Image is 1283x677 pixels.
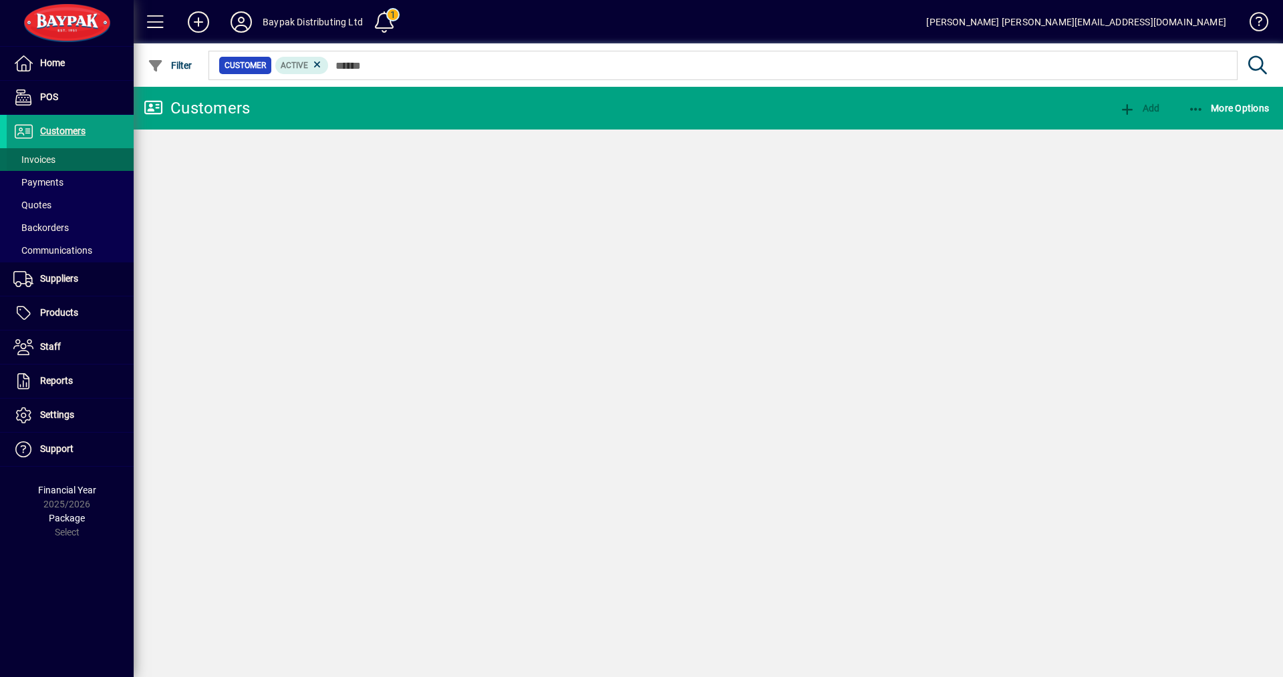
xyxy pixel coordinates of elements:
[13,245,92,256] span: Communications
[40,341,61,352] span: Staff
[1116,96,1163,120] button: Add
[13,222,69,233] span: Backorders
[7,296,134,330] a: Products
[40,375,73,386] span: Reports
[49,513,85,523] span: Package
[7,365,134,398] a: Reports
[40,126,86,136] span: Customers
[40,409,74,420] span: Settings
[177,10,220,34] button: Add
[7,262,134,296] a: Suppliers
[7,216,134,239] a: Backorders
[148,60,192,71] span: Filter
[263,11,363,33] div: Baypak Distributing Ltd
[7,194,134,216] a: Quotes
[7,81,134,114] a: POS
[1188,103,1270,114] span: More Options
[144,53,196,77] button: Filter
[7,171,134,194] a: Payments
[7,330,134,364] a: Staff
[1240,3,1266,46] a: Knowledge Base
[7,47,134,80] a: Home
[220,10,263,34] button: Profile
[40,273,78,284] span: Suppliers
[13,154,55,165] span: Invoices
[40,91,58,102] span: POS
[40,307,78,318] span: Products
[40,443,74,454] span: Support
[7,433,134,466] a: Support
[13,200,51,210] span: Quotes
[281,61,308,70] span: Active
[7,239,134,262] a: Communications
[1119,103,1159,114] span: Add
[7,148,134,171] a: Invoices
[926,11,1226,33] div: [PERSON_NAME] [PERSON_NAME][EMAIL_ADDRESS][DOMAIN_NAME]
[38,485,96,495] span: Financial Year
[1185,96,1273,120] button: More Options
[13,177,63,188] span: Payments
[275,57,329,74] mat-chip: Activation Status: Active
[7,399,134,432] a: Settings
[40,57,65,68] span: Home
[144,97,250,119] div: Customers
[225,59,266,72] span: Customer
